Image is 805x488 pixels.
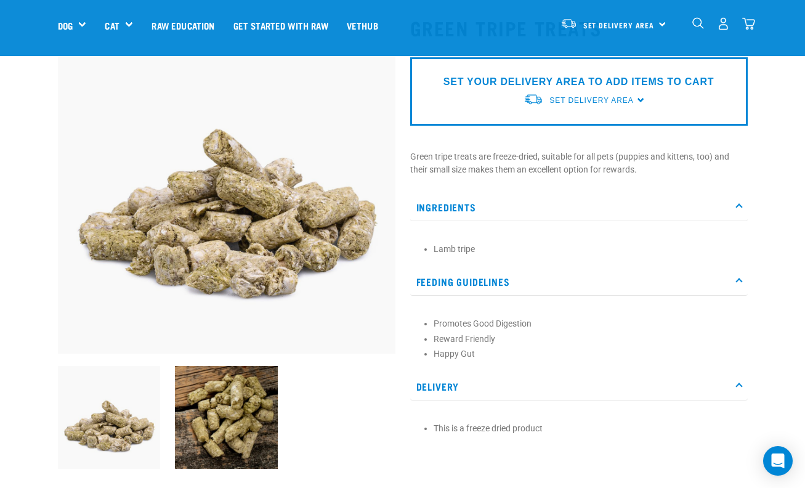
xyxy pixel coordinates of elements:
[434,243,742,256] li: Lamb tripe
[410,150,748,176] p: Green tripe treats are freeze-dried, suitable for all pets (puppies and kittens, too) and their s...
[583,23,655,27] span: Set Delivery Area
[105,18,119,33] a: Cat
[524,93,543,106] img: van-moving.png
[175,366,278,469] img: HodgePodge Of Dried tripe
[58,366,161,469] img: 1324 Green Tripe Treat 01
[410,193,748,221] p: Ingredients
[434,422,742,435] li: This is a freeze dried product
[717,17,730,30] img: user.png
[443,75,714,89] p: SET YOUR DELIVERY AREA TO ADD ITEMS TO CART
[549,96,633,105] span: Set Delivery Area
[434,333,742,346] li: Reward Friendly
[58,16,395,354] img: 1324 Green Tripe Treat 01
[560,18,577,29] img: van-moving.png
[410,373,748,401] p: Delivery
[434,317,742,330] li: Promotes Good Digestion
[434,348,742,360] li: Happy Gut
[142,1,224,50] a: Raw Education
[742,17,755,30] img: home-icon@2x.png
[763,446,793,476] div: Open Intercom Messenger
[58,18,73,33] a: Dog
[410,268,748,296] p: Feeding Guidelines
[692,17,704,29] img: home-icon-1@2x.png
[338,1,387,50] a: Vethub
[224,1,338,50] a: Get started with Raw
